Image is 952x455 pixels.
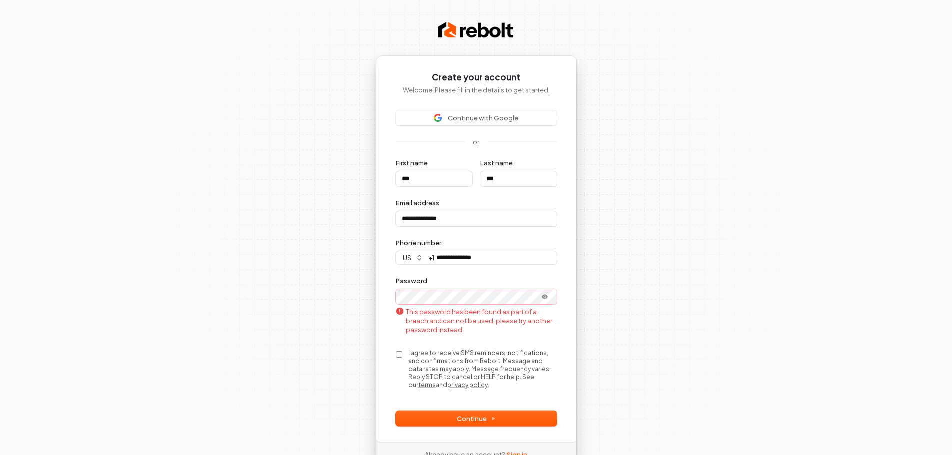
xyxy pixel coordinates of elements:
[396,198,439,207] label: Email address
[408,349,557,389] label: I agree to receive SMS reminders, notifications, and confirmations from Rebolt. Message and data ...
[396,238,441,247] label: Phone number
[438,20,513,40] img: Rebolt Logo
[396,110,557,125] button: Sign in with GoogleContinue with Google
[396,158,428,167] label: First name
[396,251,427,264] button: us
[418,381,436,389] a: terms
[473,137,479,146] p: or
[457,414,496,423] span: Continue
[396,411,557,426] button: Continue
[535,291,555,303] button: Show password
[448,113,518,122] span: Continue with Google
[396,71,557,83] h1: Create your account
[396,85,557,94] p: Welcome! Please fill in the details to get started.
[480,158,513,167] label: Last name
[434,114,442,122] img: Sign in with Google
[396,307,557,334] p: This password has been found as part of a breach and can not be used, please try another password...
[447,381,488,389] a: privacy policy
[396,276,427,285] label: Password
